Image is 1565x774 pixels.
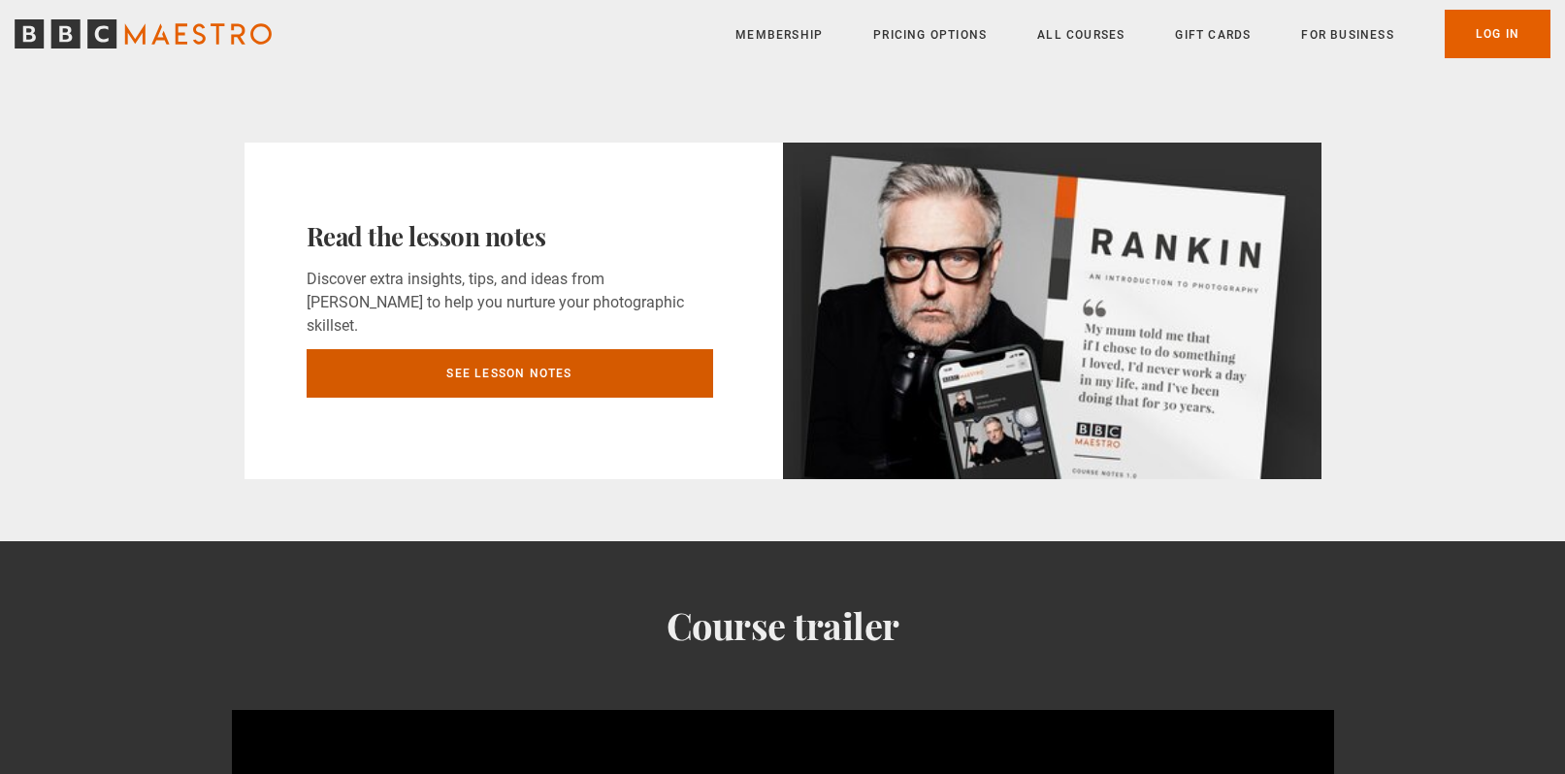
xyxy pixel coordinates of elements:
p: Discover extra insights, tips, and ideas from [PERSON_NAME] to help you nurture your photographic... [307,268,721,338]
a: Gift Cards [1175,25,1251,45]
a: Log In [1445,10,1550,58]
h2: Course trailer [232,603,1334,648]
svg: BBC Maestro [15,19,272,48]
a: For business [1301,25,1393,45]
a: Membership [735,25,823,45]
nav: Primary [735,10,1550,58]
h3: Read the lesson notes [307,220,721,253]
a: See lesson notes [307,349,713,398]
a: All Courses [1037,25,1125,45]
img: Course Notes [783,143,1321,479]
a: Pricing Options [873,25,987,45]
